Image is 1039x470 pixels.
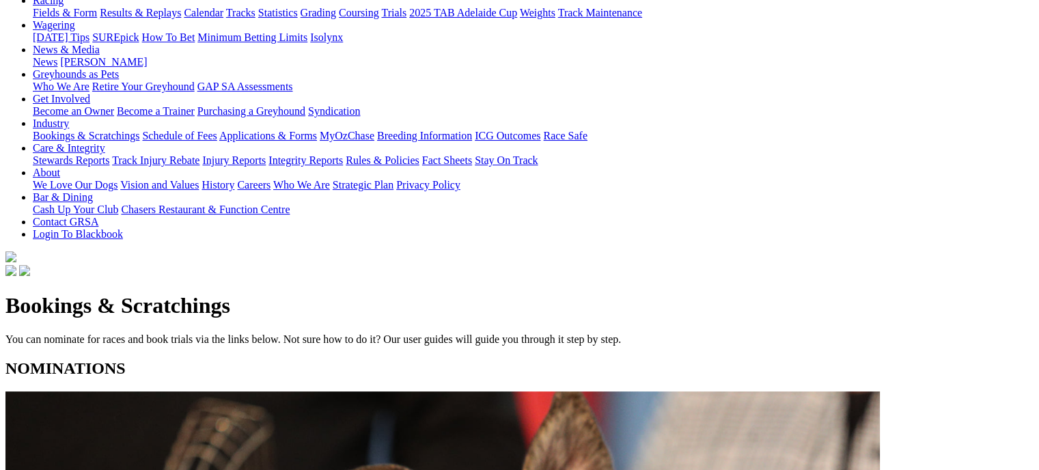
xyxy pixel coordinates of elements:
[33,179,1034,191] div: About
[520,7,555,18] a: Weights
[202,179,234,191] a: History
[117,105,195,117] a: Become a Trainer
[33,31,89,43] a: [DATE] Tips
[475,154,538,166] a: Stay On Track
[308,105,360,117] a: Syndication
[92,31,139,43] a: SUREpick
[258,7,298,18] a: Statistics
[320,130,374,141] a: MyOzChase
[33,154,1034,167] div: Care & Integrity
[273,179,330,191] a: Who We Are
[19,265,30,276] img: twitter.svg
[121,204,290,215] a: Chasers Restaurant & Function Centre
[33,130,1034,142] div: Industry
[92,81,195,92] a: Retire Your Greyhound
[422,154,472,166] a: Fact Sheets
[33,204,118,215] a: Cash Up Your Club
[112,154,199,166] a: Track Injury Rebate
[142,130,217,141] a: Schedule of Fees
[197,105,305,117] a: Purchasing a Greyhound
[33,167,60,178] a: About
[33,179,117,191] a: We Love Our Dogs
[197,31,307,43] a: Minimum Betting Limits
[33,191,93,203] a: Bar & Dining
[219,130,317,141] a: Applications & Forms
[33,56,57,68] a: News
[184,7,223,18] a: Calendar
[33,204,1034,216] div: Bar & Dining
[33,130,139,141] a: Bookings & Scratchings
[100,7,181,18] a: Results & Replays
[142,31,195,43] a: How To Bet
[33,105,1034,117] div: Get Involved
[301,7,336,18] a: Grading
[33,142,105,154] a: Care & Integrity
[558,7,642,18] a: Track Maintenance
[5,265,16,276] img: facebook.svg
[197,81,293,92] a: GAP SA Assessments
[5,333,1034,346] p: You can nominate for races and book trials via the links below. Not sure how to do it? Our user g...
[5,359,1034,378] h2: NOMINATIONS
[377,130,472,141] a: Breeding Information
[237,179,271,191] a: Careers
[33,93,90,105] a: Get Involved
[33,44,100,55] a: News & Media
[543,130,587,141] a: Race Safe
[33,7,97,18] a: Fields & Form
[33,19,75,31] a: Wagering
[5,293,1034,318] h1: Bookings & Scratchings
[202,154,266,166] a: Injury Reports
[268,154,343,166] a: Integrity Reports
[339,7,379,18] a: Coursing
[33,117,69,129] a: Industry
[33,81,89,92] a: Who We Are
[33,216,98,227] a: Contact GRSA
[60,56,147,68] a: [PERSON_NAME]
[226,7,255,18] a: Tracks
[33,68,119,80] a: Greyhounds as Pets
[33,7,1034,19] div: Racing
[5,251,16,262] img: logo-grsa-white.png
[33,56,1034,68] div: News & Media
[409,7,517,18] a: 2025 TAB Adelaide Cup
[33,81,1034,93] div: Greyhounds as Pets
[120,179,199,191] a: Vision and Values
[33,31,1034,44] div: Wagering
[33,228,123,240] a: Login To Blackbook
[310,31,343,43] a: Isolynx
[475,130,540,141] a: ICG Outcomes
[396,179,460,191] a: Privacy Policy
[33,105,114,117] a: Become an Owner
[333,179,393,191] a: Strategic Plan
[381,7,406,18] a: Trials
[346,154,419,166] a: Rules & Policies
[33,154,109,166] a: Stewards Reports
